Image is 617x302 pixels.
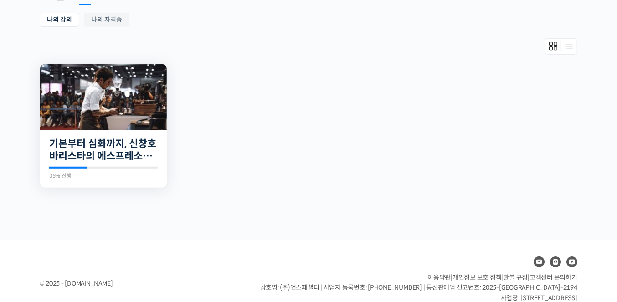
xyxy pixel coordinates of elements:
[84,13,129,27] a: 나의 자격증
[504,273,528,282] a: 환불 규정
[530,273,577,282] span: 고객센터 문의하기
[49,138,158,163] a: 기본부터 심화까지, 신창호 바리스타의 에스프레소 AtoZ
[49,173,158,179] div: 35% 진행
[40,13,79,27] a: 나의 강의
[118,226,175,249] a: 설정
[141,240,152,247] span: 설정
[427,273,451,282] a: 이용약관
[452,273,502,282] a: 개인정보 보호 정책
[40,277,237,290] div: © 2025 - [DOMAIN_NAME]
[40,13,577,29] nav: Sub Menu
[83,241,94,248] span: 대화
[60,226,118,249] a: 대화
[3,226,60,249] a: 홈
[545,38,577,55] div: Members directory secondary navigation
[29,240,34,247] span: 홈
